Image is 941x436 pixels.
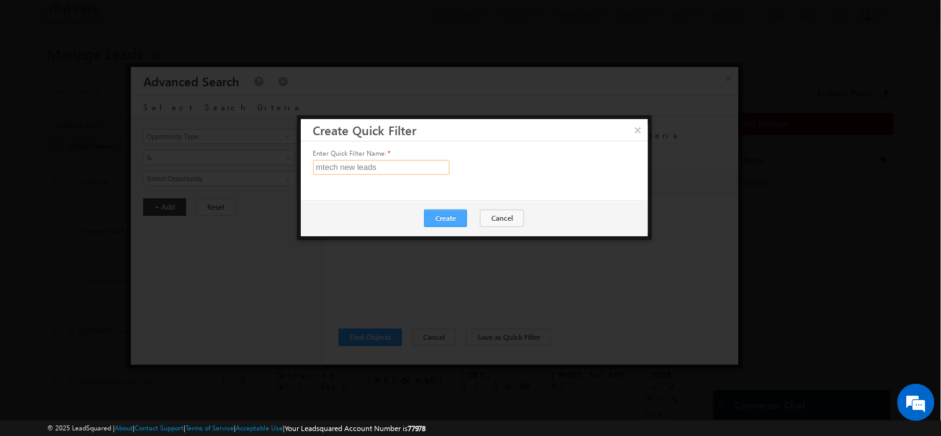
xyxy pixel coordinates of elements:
button: Create [424,210,467,227]
div: Minimize live chat window [203,6,233,36]
button: × [628,119,648,141]
a: Contact Support [135,424,184,432]
span: © 2025 LeadSquared | | | | | [47,422,426,434]
button: Cancel [480,210,524,227]
textarea: Type your message and hit 'Enter' [16,115,226,331]
a: Acceptable Use [236,424,283,432]
div: Chat with us now [65,65,208,81]
span: Your Leadsquared Account Number is [285,424,426,433]
img: d_60004797649_company_0_60004797649 [21,65,52,81]
em: Start Chat [169,342,225,358]
div: Enter Quick Filter Name: [313,148,639,159]
h3: Create Quick Filter [313,119,648,141]
a: About [115,424,133,432]
a: Terms of Service [185,424,234,432]
span: 77978 [408,424,426,433]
